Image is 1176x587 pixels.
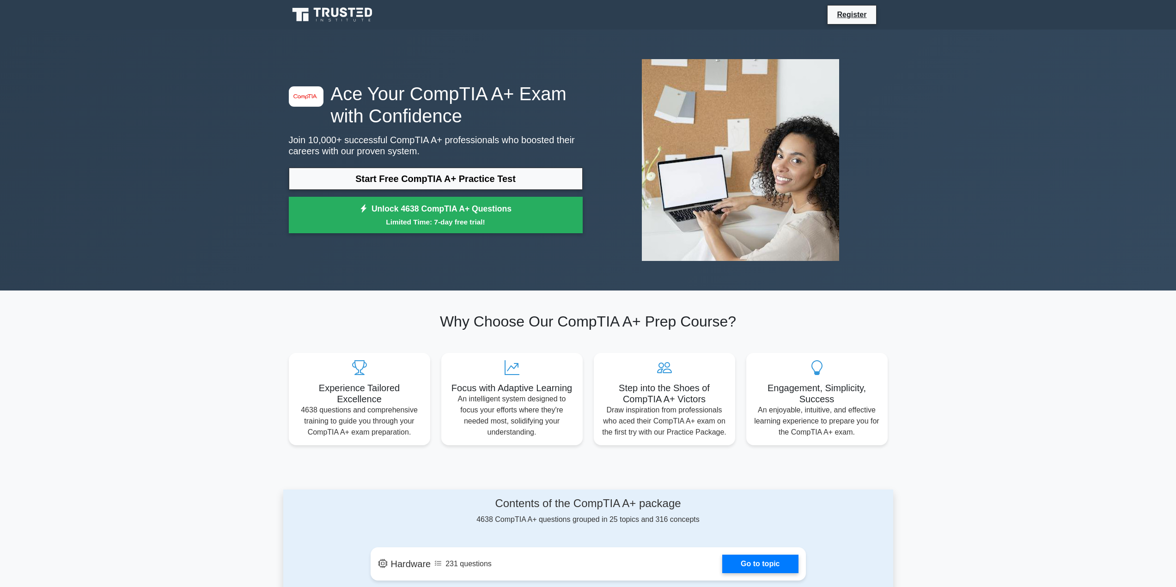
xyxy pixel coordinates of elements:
[371,497,806,525] div: 4638 CompTIA A+ questions grouped in 25 topics and 316 concepts
[831,9,872,20] a: Register
[289,134,583,157] p: Join 10,000+ successful CompTIA A+ professionals who boosted their careers with our proven system.
[449,393,575,438] p: An intelligent system designed to focus your efforts where they're needed most, solidifying your ...
[601,405,728,438] p: Draw inspiration from professionals who aced their CompTIA A+ exam on the first try with our Prac...
[754,382,880,405] h5: Engagement, Simplicity, Success
[296,382,423,405] h5: Experience Tailored Excellence
[289,197,583,234] a: Unlock 4638 CompTIA A+ QuestionsLimited Time: 7-day free trial!
[296,405,423,438] p: 4638 questions and comprehensive training to guide you through your CompTIA A+ exam preparation.
[289,83,583,127] h1: Ace Your CompTIA A+ Exam with Confidence
[754,405,880,438] p: An enjoyable, intuitive, and effective learning experience to prepare you for the CompTIA A+ exam.
[300,217,571,227] small: Limited Time: 7-day free trial!
[371,497,806,510] h4: Contents of the CompTIA A+ package
[449,382,575,393] h5: Focus with Adaptive Learning
[722,555,798,573] a: Go to topic
[601,382,728,405] h5: Step into the Shoes of CompTIA A+ Victors
[289,313,888,330] h2: Why Choose Our CompTIA A+ Prep Course?
[289,168,583,190] a: Start Free CompTIA A+ Practice Test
